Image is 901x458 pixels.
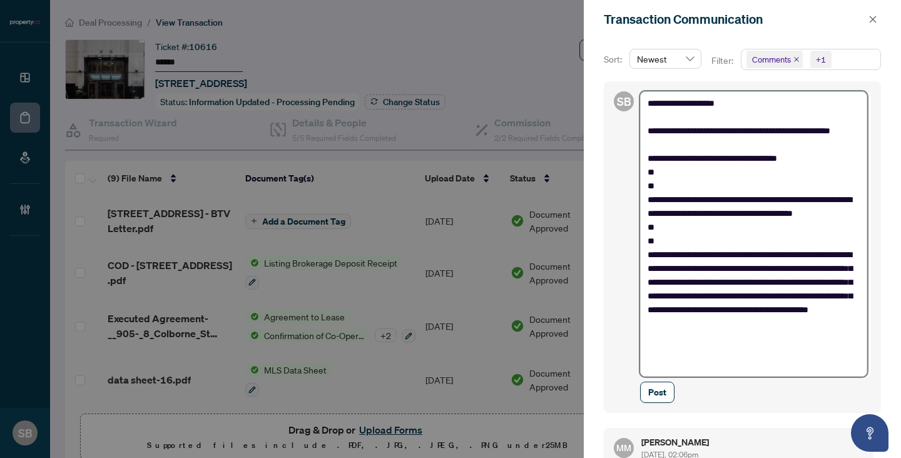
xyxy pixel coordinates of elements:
h5: [PERSON_NAME] [641,438,709,447]
span: close [868,15,877,24]
button: Post [640,382,674,403]
button: Open asap [851,414,888,452]
span: MM [616,441,631,455]
div: Transaction Communication [604,10,865,29]
p: Sort: [604,53,624,66]
span: Comments [746,51,803,68]
p: Filter: [711,54,735,68]
span: close [793,56,800,63]
span: Comments [752,53,791,66]
span: Post [648,382,666,402]
span: Newest [637,49,694,68]
div: +1 [816,53,826,66]
span: SB [617,93,631,110]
